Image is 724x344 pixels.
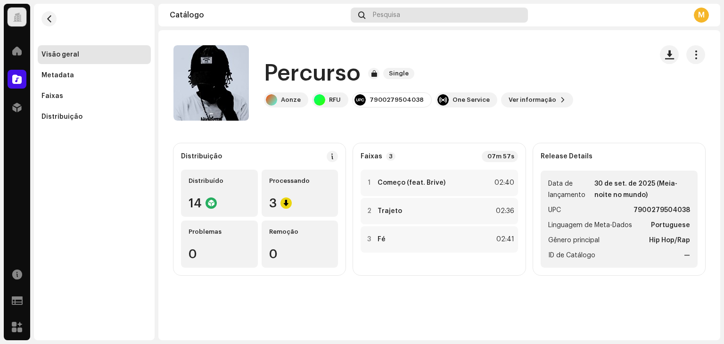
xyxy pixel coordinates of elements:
[370,96,424,104] div: 7900279504038
[494,177,514,188] div: 02:40
[482,151,518,162] div: 07m 57s
[264,58,361,89] h1: Percurso
[361,153,382,160] strong: Faixas
[170,11,347,19] div: Catálogo
[189,177,250,185] div: Distribuído
[373,11,400,19] span: Pesquisa
[541,153,592,160] strong: Release Details
[501,92,573,107] button: Ver informação
[41,92,63,100] div: Faixas
[41,113,82,121] div: Distribuição
[378,236,386,243] strong: Fé
[329,96,341,104] div: RFU
[633,205,690,216] strong: 7900279504038
[651,220,690,231] strong: Portuguese
[594,178,690,201] strong: 30 de set. de 2025 (Meia-noite no mundo)
[189,228,250,236] div: Problemas
[281,96,301,104] div: Aonze
[181,153,222,160] div: Distribuição
[494,234,514,245] div: 02:41
[548,178,593,201] span: Data de lançamento
[386,152,395,161] p-badge: 3
[41,72,74,79] div: Metadata
[548,220,632,231] span: Linguagem de Meta-Dados
[38,45,151,64] re-m-nav-item: Visão geral
[38,87,151,106] re-m-nav-item: Faixas
[269,177,331,185] div: Processando
[38,66,151,85] re-m-nav-item: Metadata
[494,205,514,217] div: 02:36
[383,68,414,79] span: Single
[452,96,490,104] div: One Service
[649,235,690,246] strong: Hip Hop/Rap
[378,179,445,187] strong: Começo (feat. Brive)
[38,107,151,126] re-m-nav-item: Distribuição
[684,250,690,261] strong: —
[378,207,402,215] strong: Trajeto
[41,51,79,58] div: Visão geral
[509,90,556,109] span: Ver informação
[694,8,709,23] div: M
[548,250,595,261] span: ID de Catálogo
[269,228,331,236] div: Remoção
[548,235,600,246] span: Gênero principal
[548,205,561,216] span: UPC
